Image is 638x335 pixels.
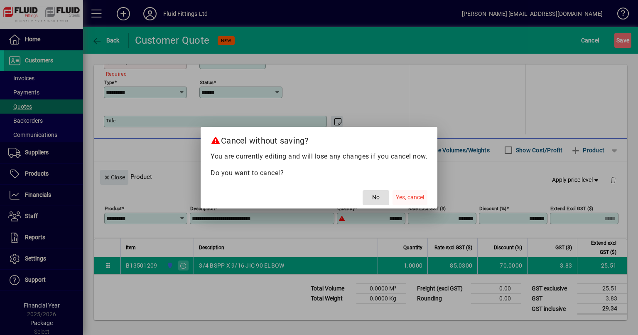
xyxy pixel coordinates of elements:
span: Yes, cancel [396,193,424,202]
button: No [363,190,389,205]
h2: Cancel without saving? [201,127,437,151]
p: You are currently editing and will lose any changes if you cancel now. [211,151,427,161]
span: No [372,193,380,202]
p: Do you want to cancel? [211,168,427,178]
button: Yes, cancel [393,190,427,205]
